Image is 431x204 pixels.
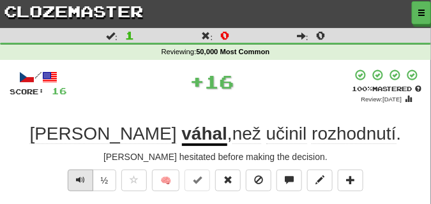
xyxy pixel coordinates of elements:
[10,69,67,85] div: /
[10,150,421,163] div: [PERSON_NAME] hesitated before making the decision.
[266,124,307,144] span: učinil
[232,124,261,144] span: než
[316,29,325,41] span: 0
[68,170,93,191] button: Play sentence audio (ctl+space)
[121,170,147,191] button: Favorite sentence (alt+f)
[152,170,179,191] button: 🧠
[182,124,228,146] u: váhal
[52,85,67,96] span: 16
[106,31,117,40] span: :
[125,29,134,41] span: 1
[338,170,363,191] button: Add to collection (alt+a)
[10,87,44,96] span: Score:
[65,170,117,198] div: Text-to-speech controls
[196,48,269,55] strong: 50,000 Most Common
[276,170,302,191] button: Discuss sentence (alt+u)
[185,170,210,191] button: Set this sentence to 100% Mastered (alt+m)
[361,96,402,103] small: Review: [DATE]
[220,29,229,41] span: 0
[352,84,421,93] div: Mastered
[205,71,234,92] span: 16
[307,170,333,191] button: Edit sentence (alt+d)
[93,170,117,191] button: ½
[190,69,205,94] span: +
[312,124,396,144] span: rozhodnutí
[227,124,401,144] span: , .
[297,31,308,40] span: :
[246,170,271,191] button: Ignore sentence (alt+i)
[29,124,176,144] span: [PERSON_NAME]
[215,170,241,191] button: Reset to 0% Mastered (alt+r)
[202,31,213,40] span: :
[352,85,372,92] span: 100 %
